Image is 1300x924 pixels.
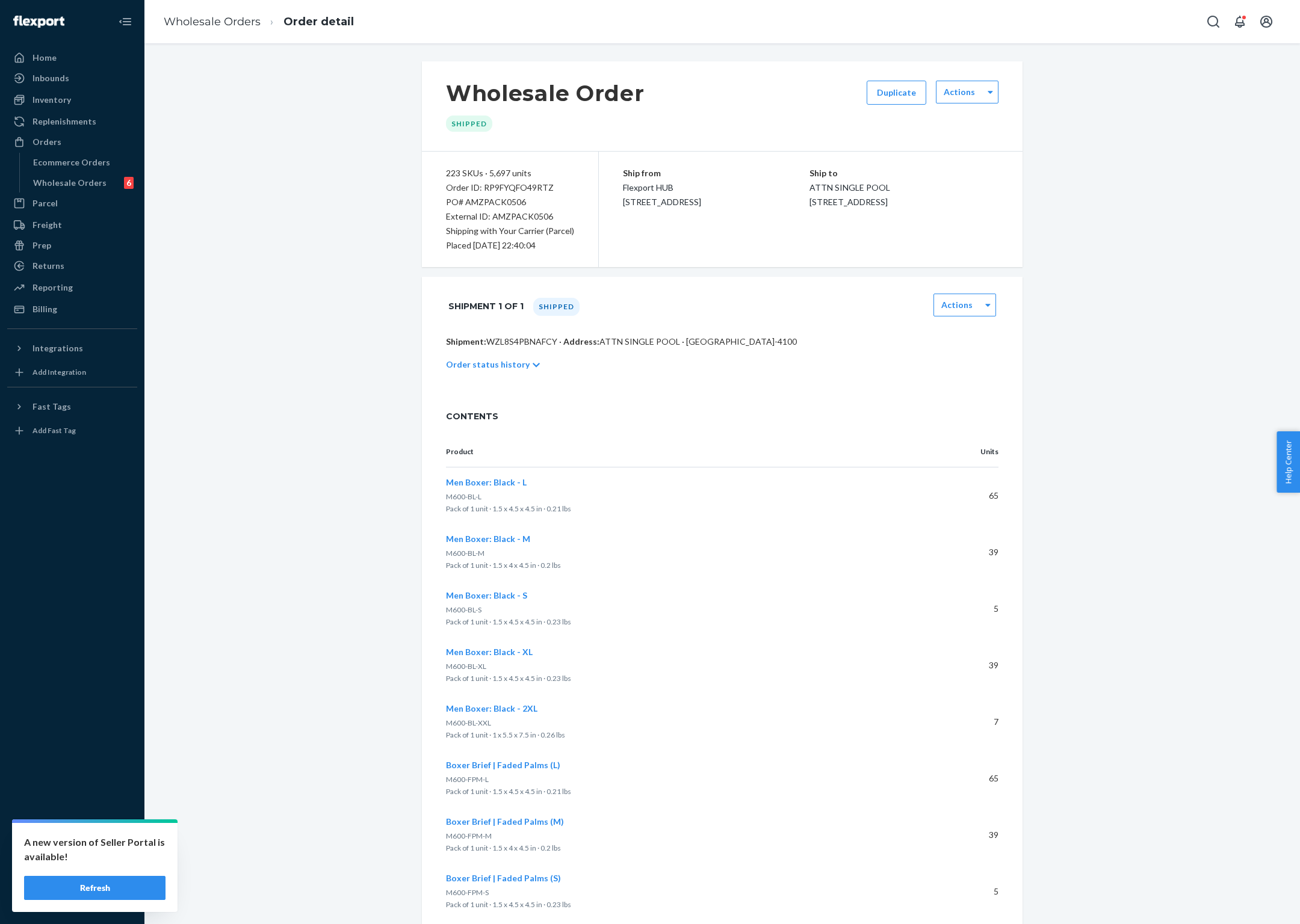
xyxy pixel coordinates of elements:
div: Shipped [533,298,580,316]
div: Returns [32,260,64,272]
a: Parcel [7,194,137,213]
div: Replenishments [32,115,96,128]
span: CONTENTS [446,410,998,422]
span: Shipment: [446,336,486,346]
button: Duplicate [867,81,926,105]
div: Add Fast Tag [32,425,76,436]
p: A new version of Seller Portal is available! [24,835,166,864]
div: Integrations [32,342,83,354]
a: Billing [7,300,137,319]
button: Give Feedback [7,890,137,910]
a: Orders [7,132,137,152]
p: 5 [948,603,998,615]
span: M600-BL-XXL [446,718,491,727]
a: Reporting [7,278,137,297]
button: Men Boxer: Black - S [446,590,527,602]
span: M600-BL-M [446,549,484,558]
label: Actions [941,299,973,311]
p: Shipping with Your Carrier (Parcel) [446,224,574,238]
div: Parcel [32,197,58,209]
button: Men Boxer: Black - 2XL [446,703,537,715]
span: M600-FPM-S [446,888,489,897]
div: PO# AMZPACK0506 [446,195,574,209]
h1: Wholesale Order [446,81,645,106]
a: Inbounds [7,69,137,88]
p: Ship from [623,166,809,180]
div: 6 [124,177,134,189]
p: 7 [948,716,998,728]
span: Men Boxer: Black - S [446,590,527,600]
span: Men Boxer: Black - 2XL [446,703,537,713]
a: Prep [7,236,137,255]
div: Placed [DATE] 22:40:04 [446,238,574,253]
p: Pack of 1 unit · 1.5 x 4.5 x 4.5 in · 0.23 lbs [446,673,929,685]
span: Boxer Brief | Faded Palms (M) [446,816,564,827]
p: WZL8S4PBNAFCY · ATTN SINGLE POOL · [GEOGRAPHIC_DATA]-4100 [446,336,998,348]
div: Freight [32,219,62,231]
a: Order detail [283,15,354,28]
button: Men Boxer: Black - M [446,533,530,545]
div: Order ID: RP9FYQFO49RTZ [446,180,574,195]
button: Open Search Box [1201,10,1225,34]
p: Pack of 1 unit · 1.5 x 4 x 4.5 in · 0.2 lbs [446,842,929,854]
ol: breadcrumbs [154,4,364,40]
a: Freight [7,215,137,235]
a: Home [7,48,137,67]
button: Men Boxer: Black - XL [446,646,533,658]
div: Orders [32,136,61,148]
p: 65 [948,772,998,784]
p: Order status history [446,359,530,371]
div: Inventory [32,94,71,106]
p: Pack of 1 unit · 1.5 x 4.5 x 4.5 in · 0.23 lbs [446,899,929,911]
p: 39 [948,829,998,841]
span: Flexport HUB [STREET_ADDRESS] [623,182,701,207]
div: Prep [32,239,51,251]
h1: Shipment 1 of 1 [448,294,524,319]
a: Settings [7,829,137,848]
a: Ecommerce Orders [27,153,138,172]
iframe: Opens a widget where you can chat to one of our agents [1222,888,1288,918]
button: Refresh [24,876,166,900]
a: Add Integration [7,363,137,382]
button: Close Navigation [113,10,137,34]
p: Pack of 1 unit · 1.5 x 4.5 x 4.5 in · 0.21 lbs [446,503,929,515]
button: Open notifications [1228,10,1252,34]
div: Reporting [32,282,73,294]
div: Home [32,52,57,64]
div: Ecommerce Orders [33,156,110,168]
a: Wholesale Orders6 [27,173,138,192]
button: Help Center [1277,431,1300,493]
p: Ship to [809,166,998,180]
span: M600-FPM-M [446,831,492,840]
span: Boxer Brief | Faded Palms (L) [446,760,560,770]
a: Replenishments [7,112,137,131]
p: Units [948,446,998,457]
button: Fast Tags [7,397,137,416]
button: Boxer Brief | Faded Palms (M) [446,816,564,828]
a: Returns [7,256,137,276]
span: M600-BL-L [446,492,481,501]
button: Integrations [7,339,137,358]
button: Boxer Brief | Faded Palms (S) [446,872,561,884]
div: External ID: AMZPACK0506 [446,209,574,224]
p: Pack of 1 unit · 1 x 5.5 x 7.5 in · 0.26 lbs [446,729,929,741]
p: Product [446,446,929,457]
p: Pack of 1 unit · 1.5 x 4.5 x 4.5 in · 0.21 lbs [446,786,929,798]
a: Add Fast Tag [7,421,137,440]
div: Wholesale Orders [33,177,107,189]
p: 65 [948,490,998,502]
div: Add Integration [32,367,86,377]
div: Inbounds [32,72,69,84]
div: Fast Tags [32,401,71,413]
span: Men Boxer: Black - XL [446,647,533,657]
div: 223 SKUs · 5,697 units [446,166,574,180]
button: Men Boxer: Black - L [446,476,527,488]
p: Pack of 1 unit · 1.5 x 4 x 4.5 in · 0.2 lbs [446,559,929,571]
a: Wholesale Orders [164,15,261,28]
a: Inventory [7,90,137,109]
a: Help Center [7,870,137,889]
span: M600-FPM-L [446,775,489,784]
button: Boxer Brief | Faded Palms (L) [446,759,560,771]
span: Men Boxer: Black - L [446,477,527,487]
